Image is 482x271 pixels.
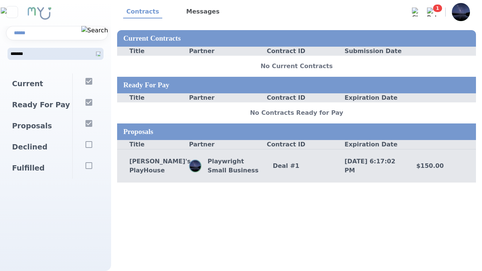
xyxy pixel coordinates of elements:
[6,94,72,116] div: Ready For Pay
[201,157,261,175] p: Playwright Small Business
[117,93,189,102] div: Title
[412,8,421,17] img: Chat
[261,161,333,171] div: Deal # 1
[117,140,189,149] div: Title
[6,158,72,179] div: Fulfilled
[117,56,476,77] div: No Current Contracts
[123,6,162,18] a: Contracts
[189,93,261,102] div: Partner
[433,5,442,12] span: 1
[189,140,261,149] div: Partner
[6,116,72,137] div: Proposals
[261,93,333,102] div: Contract ID
[117,157,189,175] div: [PERSON_NAME]'s PlayHouse
[183,6,223,18] a: Messages
[333,93,404,102] div: Expiration Date
[1,8,23,17] img: Close sidebar
[117,102,476,123] div: No Contracts Ready for Pay
[261,47,333,56] div: Contract ID
[261,140,333,149] div: Contract ID
[117,123,476,140] div: Proposals
[6,137,72,158] div: Declined
[333,47,404,56] div: Submission Date
[404,161,476,171] div: $150.00
[117,77,476,93] div: Ready For Pay
[427,8,436,17] img: Bell
[333,157,404,175] div: [DATE] 6:17:02 PM
[117,30,476,47] div: Current Contracts
[333,140,404,149] div: Expiration Date
[6,73,72,94] div: Current
[452,3,470,21] img: Profile
[190,160,201,171] img: Profile
[189,47,261,56] div: Partner
[117,47,189,56] div: Title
